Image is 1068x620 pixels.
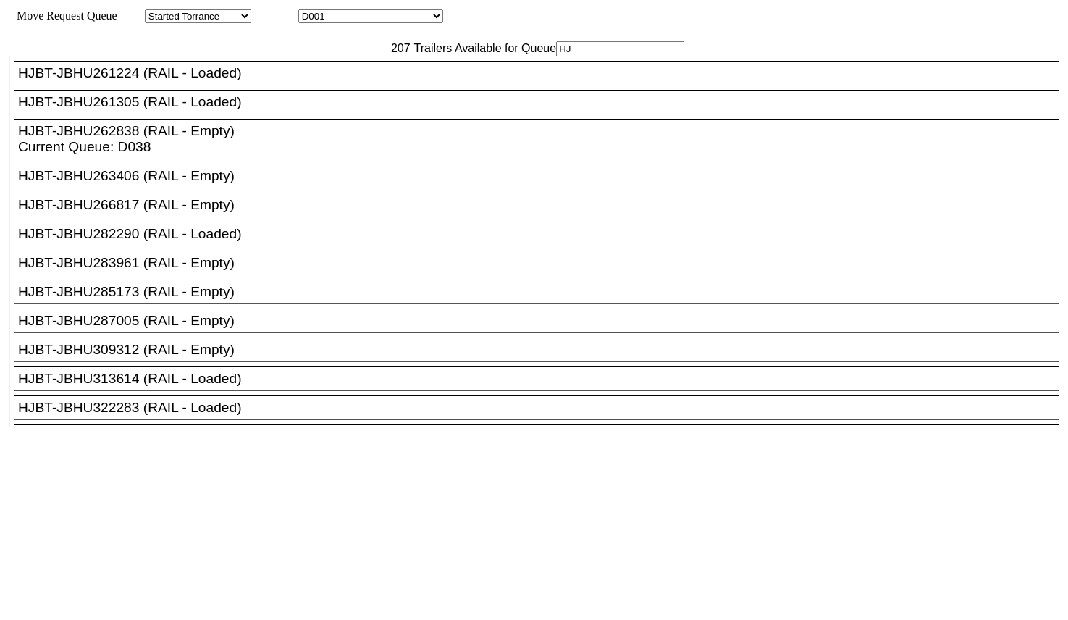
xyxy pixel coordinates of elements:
div: HJBT-JBHU309312 (RAIL - Empty) [18,342,1067,358]
span: 207 [384,42,411,54]
div: HJBT-JBHU261224 (RAIL - Loaded) [18,65,1067,81]
div: HJBT-JBHU322283 (RAIL - Loaded) [18,400,1067,416]
span: Move Request Queue [9,9,117,22]
span: Location [254,9,295,22]
div: HJBT-JBHU263406 (RAIL - Empty) [18,168,1067,184]
input: Filter Available Trailers [556,41,684,56]
div: HJBT-JBHU287005 (RAIL - Empty) [18,313,1067,329]
span: Trailers Available for Queue [411,42,557,54]
div: HJBT-JBHU262838 (RAIL - Empty) [18,123,1067,139]
div: HJBT-JBHU283961 (RAIL - Empty) [18,255,1067,271]
div: HJBT-JBHU313614 (RAIL - Loaded) [18,371,1067,387]
div: HJBT-JBHU282290 (RAIL - Loaded) [18,226,1067,242]
div: HJBT-JBHU285173 (RAIL - Empty) [18,284,1067,300]
span: Area [119,9,142,22]
div: HJBT-JBHU266817 (RAIL - Empty) [18,197,1067,213]
div: HJBT-JBHU261305 (RAIL - Loaded) [18,94,1067,110]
